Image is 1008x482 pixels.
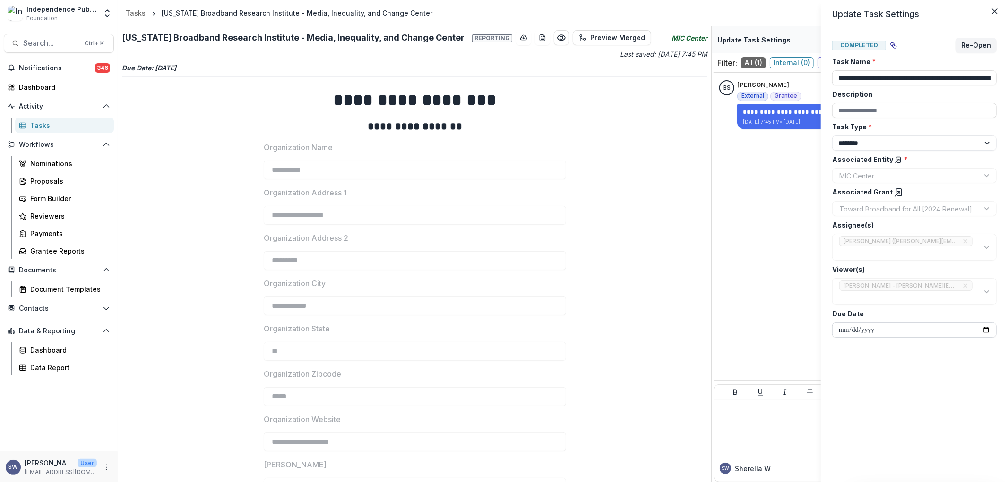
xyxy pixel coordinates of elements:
label: Viewer(s) [832,264,991,274]
label: Assignee(s) [832,220,991,230]
button: Close [987,4,1002,19]
label: Task Name [832,57,991,67]
label: Task Type [832,122,991,132]
label: Associated Entity [832,154,991,164]
button: View dependent tasks [886,38,901,53]
button: Re-Open [956,38,997,53]
span: Completed [832,41,886,50]
label: Due Date [832,309,991,319]
label: Associated Grant [832,187,991,197]
label: Description [832,89,991,99]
